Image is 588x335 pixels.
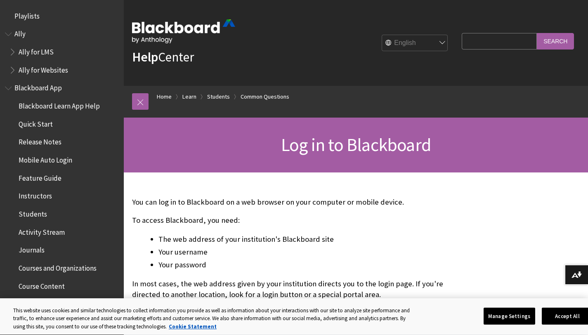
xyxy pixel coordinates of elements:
[19,117,53,128] span: Quick Start
[382,35,448,52] select: Site Language Selector
[132,215,458,226] p: To access Blackboard, you need:
[132,49,158,65] strong: Help
[207,92,230,102] a: Students
[158,246,458,258] li: Your username
[19,225,65,236] span: Activity Stream
[5,9,119,23] nav: Book outline for Playlists
[132,197,458,208] p: You can log in to Blackboard on a web browser on your computer or mobile device.
[19,243,45,255] span: Journals
[158,234,458,245] li: The web address of your institution's Blackboard site
[14,27,26,38] span: Ally
[19,63,68,74] span: Ally for Websites
[19,189,52,201] span: Instructors
[19,279,65,290] span: Course Content
[132,49,194,65] a: HelpCenter
[19,207,47,218] span: Students
[484,307,535,325] button: Manage Settings
[157,92,172,102] a: Home
[19,135,61,146] span: Release Notes
[281,133,431,156] span: Log in to Blackboard
[14,9,40,20] span: Playlists
[132,19,235,43] img: Blackboard by Anthology
[132,278,458,300] p: In most cases, the web address given by your institution directs you to the login page. If you're...
[19,261,97,272] span: Courses and Organizations
[537,33,574,49] input: Search
[19,153,72,164] span: Mobile Auto Login
[182,92,196,102] a: Learn
[158,259,458,271] li: Your password
[19,171,61,182] span: Feature Guide
[19,99,100,110] span: Blackboard Learn App Help
[241,92,289,102] a: Common Questions
[13,307,412,331] div: This website uses cookies and similar technologies to collect information you provide as well as ...
[5,27,119,77] nav: Book outline for Anthology Ally Help
[169,323,217,330] a: More information about your privacy, opens in a new tab
[14,81,62,92] span: Blackboard App
[19,45,54,56] span: Ally for LMS
[19,297,69,309] span: Course Messages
